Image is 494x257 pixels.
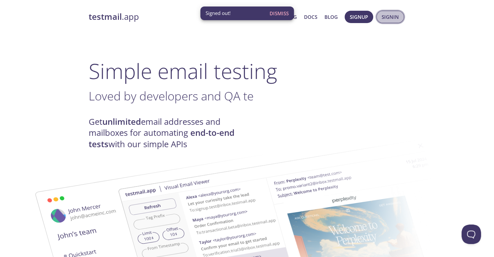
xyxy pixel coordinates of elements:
span: Loved by developers and QA te [89,88,254,104]
button: Dismiss [267,7,291,19]
span: Signed out! [206,10,231,17]
h4: Get email addresses and mailboxes for automating with our simple APIs [89,116,247,150]
a: testmail.app [89,11,241,22]
h1: Simple email testing [89,58,406,84]
span: Signin [382,13,399,21]
button: Signup [345,11,373,23]
span: Dismiss [270,9,289,18]
strong: unlimited [102,116,141,127]
strong: testmail [89,11,122,22]
a: Docs [304,13,317,21]
button: Signin [376,11,404,23]
a: Blog [324,13,338,21]
strong: end-to-end tests [89,127,234,149]
iframe: Help Scout Beacon - Open [462,225,481,244]
span: Signup [350,13,368,21]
